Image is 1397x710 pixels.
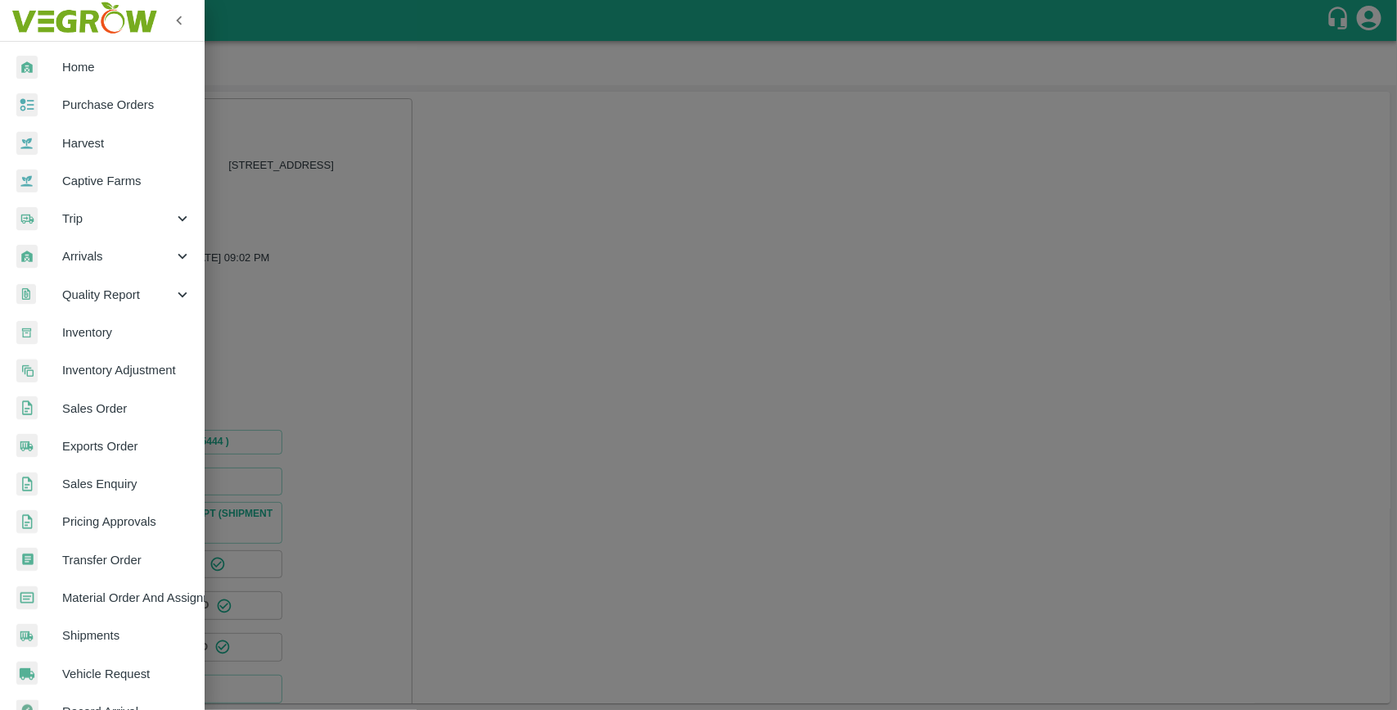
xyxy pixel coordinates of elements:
span: Pricing Approvals [62,513,192,531]
img: vehicle [16,662,38,685]
span: Shipments [62,626,192,644]
img: whTransfer [16,548,38,572]
span: Trip [62,210,173,228]
img: shipments [16,434,38,458]
img: delivery [16,207,38,231]
img: shipments [16,624,38,648]
img: centralMaterial [16,586,38,610]
img: reciept [16,93,38,117]
span: Home [62,58,192,76]
img: sales [16,510,38,534]
span: Inventory Adjustment [62,361,192,379]
img: harvest [16,131,38,156]
span: Inventory [62,323,192,341]
span: Captive Farms [62,172,192,190]
span: Transfer Order [62,551,192,569]
span: Sales Enquiry [62,475,192,493]
img: sales [16,396,38,420]
span: Purchase Orders [62,96,192,114]
img: whArrival [16,56,38,79]
span: Quality Report [62,286,173,304]
img: harvest [16,169,38,193]
span: Arrivals [62,247,173,265]
img: inventory [16,359,38,382]
img: qualityReport [16,284,36,305]
img: sales [16,473,38,496]
img: whArrival [16,245,38,269]
span: Exports Order [62,437,192,455]
span: Harvest [62,134,192,152]
span: Sales Order [62,400,192,418]
span: Material Order And Assignment [62,589,192,607]
span: Vehicle Request [62,665,192,683]
img: whInventory [16,321,38,345]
